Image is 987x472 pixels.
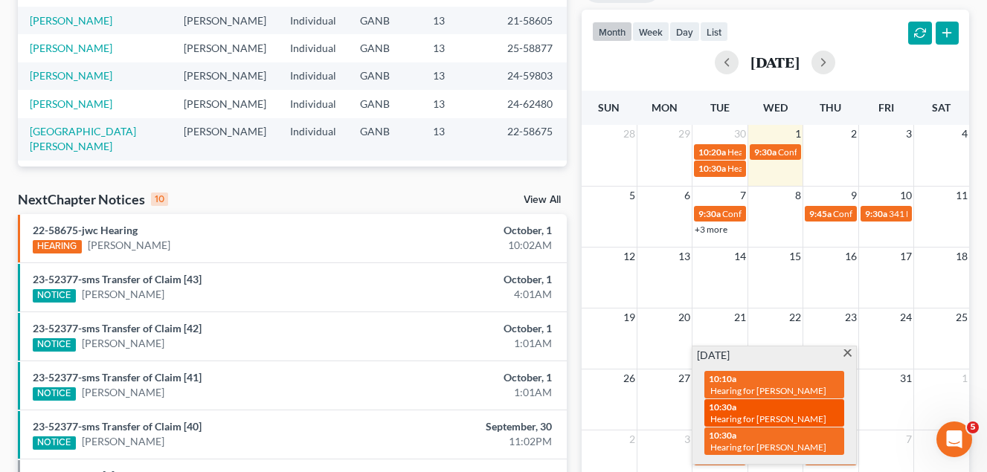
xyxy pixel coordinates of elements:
td: GANB [348,90,421,117]
div: NOTICE [33,289,76,303]
td: GANB [348,161,421,188]
span: Hearing for [PERSON_NAME] [710,385,826,396]
span: 10:20a [698,146,726,158]
td: 13 [421,34,495,62]
td: [PERSON_NAME] [172,118,278,161]
span: 12 [622,248,637,265]
div: 4:01AM [389,287,552,302]
div: NextChapter Notices [18,190,168,208]
span: 10:30a [698,163,726,174]
span: 29 [677,125,692,143]
td: GANB [348,34,421,62]
td: [PERSON_NAME] [172,7,278,34]
span: 1 [960,369,969,387]
span: 15 [788,248,803,265]
td: 25-58877 [495,34,567,62]
a: 23-52377-sms Transfer of Claim [41] [33,371,202,384]
button: week [632,22,669,42]
span: 9 [849,187,858,204]
a: +3 more [695,224,727,235]
h2: [DATE] [750,54,800,70]
td: [PERSON_NAME] [172,161,278,188]
a: [GEOGRAPHIC_DATA][PERSON_NAME] [30,125,136,152]
span: Hearing for [PERSON_NAME] [727,146,843,158]
td: [PERSON_NAME] [172,34,278,62]
span: 9:30a [698,208,721,219]
span: [DATE] [697,348,730,363]
span: 28 [622,125,637,143]
a: [PERSON_NAME] [82,434,164,449]
span: 3 [683,430,692,448]
td: 13 [421,90,495,117]
a: [PERSON_NAME] [30,42,112,54]
a: [PERSON_NAME] [30,14,112,27]
span: 4 [960,125,969,143]
span: 9:45a [809,208,832,219]
span: 6 [683,187,692,204]
div: October, 1 [389,272,552,287]
span: 25 [954,308,969,326]
span: Mon [652,101,678,114]
div: October, 1 [389,223,552,238]
td: 21-58605 [495,7,567,34]
span: 31 [898,369,913,387]
td: 13 [421,62,495,90]
a: [PERSON_NAME] [82,336,164,351]
td: 24-62480 [495,90,567,117]
span: 20 [677,308,692,326]
span: 26 [622,369,637,387]
span: 3 [904,125,913,143]
td: GANB [348,7,421,34]
a: 23-52377-sms Transfer of Claim [42] [33,322,202,334]
a: View All [524,195,561,205]
span: Hearing for [PERSON_NAME] [710,413,826,424]
span: 21 [733,308,748,326]
span: 9:30a [754,146,777,158]
td: Individual [278,62,348,90]
div: October, 1 [389,321,552,336]
td: Individual [278,34,348,62]
div: 1:01AM [389,385,552,400]
span: 23 [843,308,858,326]
a: [PERSON_NAME] [82,287,164,302]
div: September, 30 [389,419,552,434]
span: 22 [788,308,803,326]
span: 2 [628,430,637,448]
span: 9:30a [865,208,887,219]
span: Fri [878,101,894,114]
a: 23-52377-sms Transfer of Claim [40] [33,420,202,433]
div: NOTICE [33,436,76,450]
span: 13 [677,248,692,265]
td: 24-58036 [495,161,567,188]
span: 16 [843,248,858,265]
span: 10:30a [709,401,736,413]
td: Individual [278,161,348,188]
td: Individual [278,7,348,34]
span: 10:10a [709,373,736,384]
span: Sat [932,101,951,114]
span: 7 [739,187,748,204]
span: 30 [733,125,748,143]
div: NOTICE [33,387,76,401]
button: month [592,22,632,42]
span: Hearing for [PERSON_NAME] [710,442,826,453]
a: [PERSON_NAME] [88,238,170,253]
button: day [669,22,700,42]
span: 10:30a [709,430,736,441]
span: Sun [598,101,620,114]
span: 2 [849,125,858,143]
td: [PERSON_NAME] [172,62,278,90]
td: 13 [421,161,495,188]
span: Confirmation Hearing for [PERSON_NAME] [722,208,893,219]
td: 24-59803 [495,62,567,90]
span: 27 [677,369,692,387]
span: 17 [898,248,913,265]
span: 5 [967,421,979,433]
iframe: Intercom live chat [936,421,972,457]
td: 13 [421,118,495,161]
span: 24 [898,308,913,326]
td: GANB [348,62,421,90]
span: 5 [628,187,637,204]
span: Confirmation Hearing for [PERSON_NAME] [778,146,948,158]
div: October, 1 [389,370,552,385]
